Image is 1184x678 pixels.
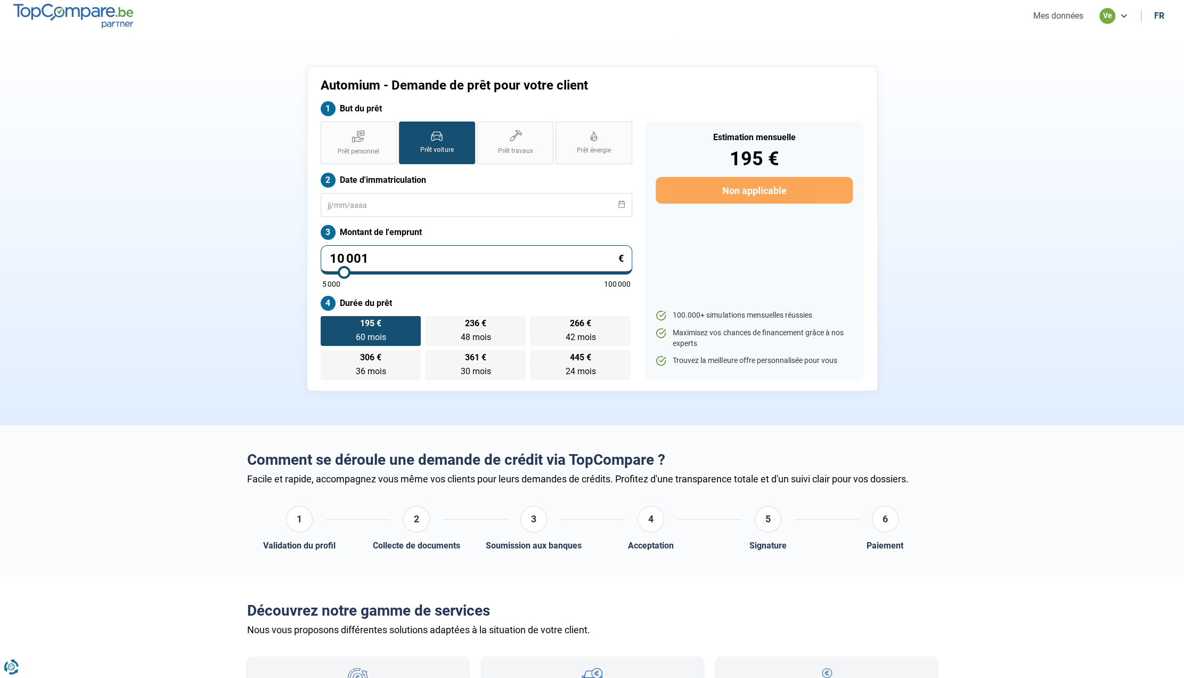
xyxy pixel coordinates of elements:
[656,177,852,204] button: Non applicable
[355,366,386,376] span: 36 mois
[247,473,937,485] div: Facile et rapide, accompagnez vous même vos clients pour leurs demandes de crédits. Profitez d'un...
[656,310,852,321] li: 100.000+ simulations mensuelles réussies
[338,147,379,156] span: Prêt personnel
[1030,10,1087,21] button: Mes données
[321,101,632,116] label: But du prêt
[618,254,624,263] span: €
[749,540,787,551] div: Signature
[321,225,632,240] label: Montant de l'emprunt
[247,624,937,635] div: Nous vous proposons différentes solutions adaptées à la situation de votre client.
[755,506,781,532] div: 5
[867,540,903,551] div: Paiement
[360,319,381,328] span: 195 €
[498,147,533,156] span: Prêt travaux
[656,328,852,349] li: Maximisez vos chances de financement grâce à nos experts
[360,353,381,362] span: 306 €
[577,146,611,155] span: Prêt énergie
[486,540,582,551] div: Soumission aux banques
[247,451,937,469] h2: Comment se déroule une demande de crédit via TopCompare ?
[321,78,725,93] h1: Automium - Demande de prêt pour votre client
[355,332,386,342] span: 60 mois
[872,506,899,532] div: 6
[638,506,664,532] div: 4
[628,540,674,551] div: Acceptation
[656,133,852,142] div: Estimation mensuelle
[656,356,852,366] li: Trouvez la meilleure offre personnalisée pour vous
[247,602,937,620] h2: Découvrez notre gamme de services
[263,540,336,551] div: Validation du profil
[321,193,632,217] input: jj/mm/aaaa
[465,353,486,362] span: 361 €
[565,366,595,376] span: 24 mois
[520,506,547,532] div: 3
[322,280,340,288] span: 5 000
[1099,8,1115,24] div: ve
[420,146,453,155] span: Prêt voiture
[1154,11,1164,21] div: fr
[460,366,491,376] span: 30 mois
[286,506,313,532] div: 1
[565,332,595,342] span: 42 mois
[460,332,491,342] span: 48 mois
[373,540,460,551] div: Collecte de documents
[13,4,133,28] img: TopCompare.be
[570,353,591,362] span: 445 €
[403,506,430,532] div: 2
[570,319,591,328] span: 266 €
[321,296,632,311] label: Durée du prêt
[321,173,632,188] label: Date d'immatriculation
[656,149,852,168] div: 195 €
[604,280,631,288] span: 100 000
[465,319,486,328] span: 236 €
